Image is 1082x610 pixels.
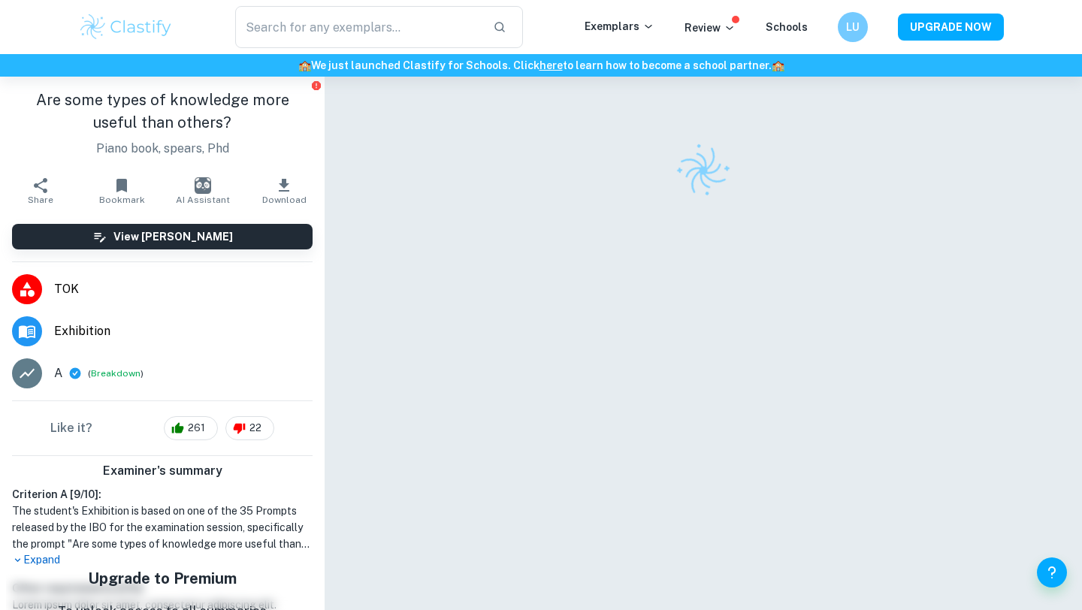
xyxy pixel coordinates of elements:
h6: View [PERSON_NAME] [113,228,233,245]
span: 22 [241,421,270,436]
a: here [539,59,563,71]
button: UPGRADE NOW [898,14,1004,41]
p: Piano book, spears, Phd [12,140,313,158]
h1: Are some types of knowledge more useful than others? [12,89,313,134]
button: Bookmark [81,170,162,212]
span: TOK [54,280,313,298]
span: 🏫 [298,59,311,71]
p: Exemplars [585,18,654,35]
h6: Examiner's summary [6,462,319,480]
img: Clastify logo [78,12,174,42]
span: Download [262,195,307,205]
input: Search for any exemplars... [235,6,481,48]
button: Breakdown [91,367,141,380]
button: View [PERSON_NAME] [12,224,313,249]
p: Expand [12,552,313,568]
span: Bookmark [99,195,145,205]
div: 261 [164,416,218,440]
span: Share [28,195,53,205]
p: Review [685,20,736,36]
button: Report issue [310,80,322,91]
p: A [54,364,62,382]
h6: We just launched Clastify for Schools. Click to learn how to become a school partner. [3,57,1079,74]
img: Clastify logo [666,134,740,207]
h1: The student's Exhibition is based on one of the 35 Prompts released by the IBO for the examinatio... [12,503,313,552]
h6: Criterion A [ 9 / 10 ]: [12,486,313,503]
h6: LU [845,19,862,35]
div: 22 [225,416,274,440]
span: 261 [180,421,213,436]
span: AI Assistant [176,195,230,205]
button: Help and Feedback [1037,557,1067,587]
a: Schools [766,21,808,33]
button: AI Assistant [162,170,243,212]
span: Exhibition [54,322,313,340]
span: 🏫 [772,59,784,71]
img: AI Assistant [195,177,211,194]
button: Download [243,170,325,212]
h6: Like it? [50,419,92,437]
button: LU [838,12,868,42]
h5: Upgrade to Premium [58,567,267,590]
span: ( ) [88,367,144,381]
